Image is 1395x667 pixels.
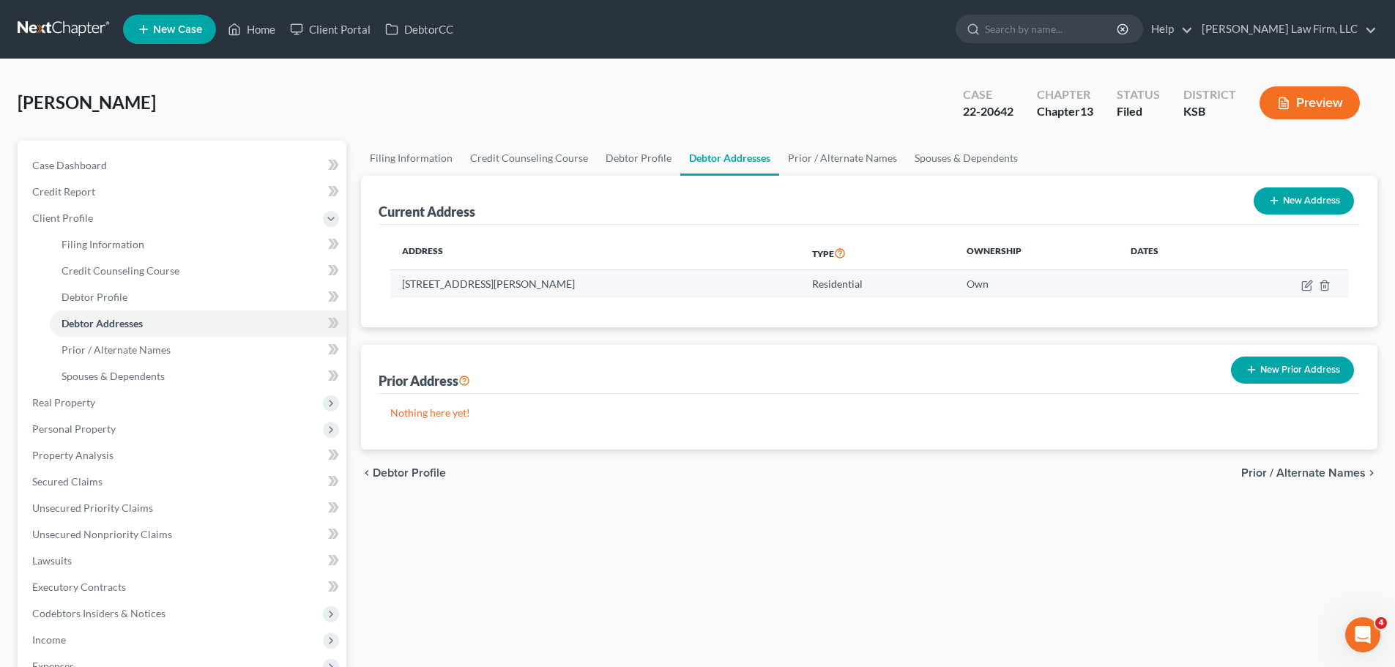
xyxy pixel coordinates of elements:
div: District [1183,86,1236,103]
span: Prior / Alternate Names [1241,467,1366,479]
p: Nothing here yet! [390,406,1348,420]
span: Lawsuits [32,554,72,567]
span: Real Property [32,396,95,409]
span: Unsecured Nonpriority Claims [32,528,172,540]
i: chevron_right [1366,467,1377,479]
span: Executory Contracts [32,581,126,593]
th: Type [800,236,955,270]
a: Prior / Alternate Names [779,141,906,176]
td: Residential [800,270,955,298]
a: Filing Information [50,231,346,258]
span: Codebtors Insiders & Notices [32,607,165,619]
button: New Prior Address [1231,357,1354,384]
button: Preview [1260,86,1360,119]
td: [STREET_ADDRESS][PERSON_NAME] [390,270,800,298]
a: Debtor Addresses [680,141,779,176]
a: Executory Contracts [21,574,346,600]
a: Spouses & Dependents [906,141,1027,176]
iframe: Intercom live chat [1345,617,1380,652]
span: New Case [153,24,202,35]
th: Address [390,236,800,270]
button: Prior / Alternate Names chevron_right [1241,467,1377,479]
a: Case Dashboard [21,152,346,179]
a: Credit Report [21,179,346,205]
a: Help [1144,16,1193,42]
a: Property Analysis [21,442,346,469]
span: Debtor Profile [62,291,127,303]
span: Debtor Addresses [62,317,143,329]
span: Spouses & Dependents [62,370,165,382]
a: Home [220,16,283,42]
span: Personal Property [32,422,116,435]
a: Debtor Addresses [50,310,346,337]
div: Prior Address [379,372,470,390]
span: [PERSON_NAME] [18,92,156,113]
a: Unsecured Nonpriority Claims [21,521,346,548]
i: chevron_left [361,467,373,479]
a: Credit Counseling Course [461,141,597,176]
button: chevron_left Debtor Profile [361,467,446,479]
div: Chapter [1037,86,1093,103]
a: Debtor Profile [50,284,346,310]
span: Prior / Alternate Names [62,343,171,356]
span: Property Analysis [32,449,114,461]
span: Debtor Profile [373,467,446,479]
span: Credit Counseling Course [62,264,179,277]
div: Filed [1117,103,1160,120]
a: Secured Claims [21,469,346,495]
span: 13 [1080,104,1093,118]
th: Ownership [955,236,1119,270]
th: Dates [1119,236,1226,270]
a: Prior / Alternate Names [50,337,346,363]
a: Spouses & Dependents [50,363,346,390]
a: Debtor Profile [597,141,680,176]
div: KSB [1183,103,1236,120]
span: Client Profile [32,212,93,224]
a: Unsecured Priority Claims [21,495,346,521]
a: DebtorCC [378,16,461,42]
a: Filing Information [361,141,461,176]
span: Credit Report [32,185,95,198]
span: Unsecured Priority Claims [32,502,153,514]
a: Credit Counseling Course [50,258,346,284]
a: Lawsuits [21,548,346,574]
span: Filing Information [62,238,144,250]
input: Search by name... [985,15,1119,42]
span: Case Dashboard [32,159,107,171]
span: Income [32,633,66,646]
button: New Address [1254,187,1354,215]
a: Client Portal [283,16,378,42]
div: Case [963,86,1013,103]
div: Current Address [379,203,475,220]
td: Own [955,270,1119,298]
span: 4 [1375,617,1387,629]
div: Chapter [1037,103,1093,120]
div: Status [1117,86,1160,103]
a: [PERSON_NAME] Law Firm, LLC [1194,16,1377,42]
span: Secured Claims [32,475,103,488]
div: 22-20642 [963,103,1013,120]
